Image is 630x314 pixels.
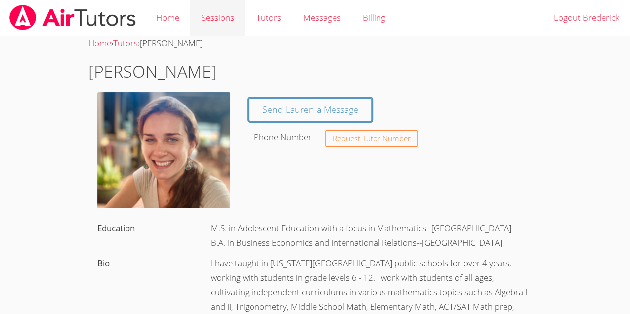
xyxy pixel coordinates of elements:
a: Send Lauren a Message [249,98,372,121]
label: Education [97,222,135,234]
h1: [PERSON_NAME] [88,59,542,84]
a: Home [88,37,111,49]
label: Phone Number [254,131,312,143]
span: [PERSON_NAME] [140,37,203,49]
div: M.S. in Adolescent Education with a focus in Mathematics--[GEOGRAPHIC_DATA] B.A. in Business Econ... [202,218,542,253]
div: › › [88,36,542,51]
a: Tutors [113,37,138,49]
span: Messages [303,12,341,23]
img: airtutors_banner-c4298cdbf04f3fff15de1276eac7730deb9818008684d7c2e4769d2f7ddbe033.png [8,5,137,30]
label: Bio [97,257,110,269]
img: lauren.png [97,92,230,208]
button: Request Tutor Number [325,130,418,147]
span: Request Tutor Number [333,135,411,142]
